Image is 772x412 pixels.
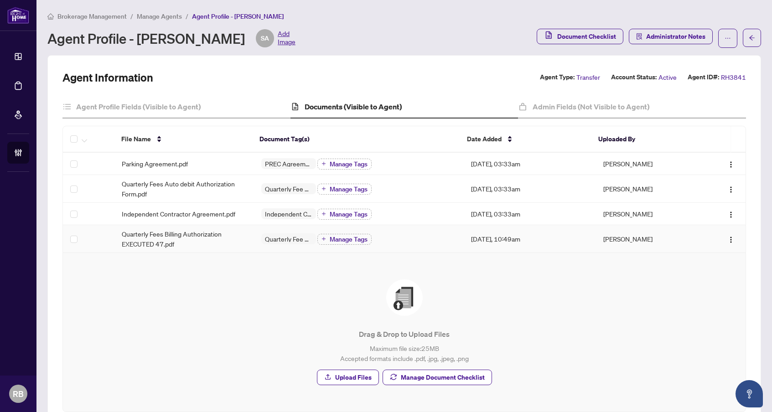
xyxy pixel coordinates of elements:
[727,211,735,218] img: Logo
[464,175,596,203] td: [DATE], 03:33am
[749,35,755,41] span: arrow-left
[724,206,738,221] button: Logo
[137,12,182,21] span: Manage Agents
[383,370,492,385] button: Manage Document Checklist
[596,203,701,225] td: [PERSON_NAME]
[658,72,677,82] span: Active
[540,72,575,82] label: Agent Type:
[330,211,368,217] span: Manage Tags
[629,29,713,44] button: Administrator Notes
[261,185,316,192] span: Quarterly Fee Auto-Debit Authorization
[591,126,694,153] th: Uploaded By
[121,134,151,144] span: File Name
[721,72,746,82] span: RH3841
[576,72,600,82] span: Transfer
[192,12,284,21] span: Agent Profile - [PERSON_NAME]
[305,101,402,112] h4: Documents (Visible to Agent)
[646,29,705,44] span: Administrator Notes
[252,126,460,153] th: Document Tag(s)
[727,236,735,243] img: Logo
[386,279,423,316] img: File Upload
[330,186,368,192] span: Manage Tags
[261,236,316,242] span: Quarterly Fee Auto-Debit Authorization
[724,156,738,171] button: Logo
[261,160,316,167] span: PREC Agreement
[317,159,372,170] button: Manage Tags
[261,33,269,43] span: SA
[330,236,368,242] span: Manage Tags
[47,29,295,47] div: Agent Profile - [PERSON_NAME]
[533,101,649,112] h4: Admin Fields (Not Visible to Agent)
[47,13,54,20] span: home
[724,232,738,246] button: Logo
[122,209,235,219] span: Independent Contractor Agreement.pdf
[321,186,326,191] span: plus
[636,33,642,40] span: solution
[74,264,735,401] span: File UploadDrag & Drop to Upload FilesMaximum file size:25MBAccepted formats include .pdf, .jpg, ...
[596,175,701,203] td: [PERSON_NAME]
[317,370,379,385] button: Upload Files
[460,126,591,153] th: Date Added
[596,153,701,175] td: [PERSON_NAME]
[611,72,657,82] label: Account Status:
[321,161,326,166] span: plus
[317,184,372,195] button: Manage Tags
[557,29,616,44] span: Document Checklist
[317,234,372,245] button: Manage Tags
[335,370,372,385] span: Upload Files
[81,343,727,363] p: Maximum file size: 25 MB Accepted formats include .pdf, .jpg, .jpeg, .png
[464,153,596,175] td: [DATE], 03:33am
[261,211,316,217] span: Independent Contractor Agreement
[464,225,596,253] td: [DATE], 10:49am
[596,225,701,253] td: [PERSON_NAME]
[321,237,326,241] span: plus
[114,126,252,153] th: File Name
[688,72,719,82] label: Agent ID#:
[727,186,735,193] img: Logo
[321,211,326,216] span: plus
[467,134,502,144] span: Date Added
[186,11,188,21] li: /
[76,101,201,112] h4: Agent Profile Fields (Visible to Agent)
[62,70,153,85] h2: Agent Information
[401,370,485,385] span: Manage Document Checklist
[317,209,372,220] button: Manage Tags
[725,35,731,41] span: ellipsis
[81,329,727,340] p: Drag & Drop to Upload Files
[13,387,24,400] span: RB
[122,179,247,199] span: Quarterly Fees Auto debit Authorization Form.pdf
[736,380,763,407] button: Open asap
[7,7,29,24] img: logo
[57,12,127,21] span: Brokerage Management
[122,159,188,169] span: Parking Agreement.pdf
[727,161,735,168] img: Logo
[724,181,738,196] button: Logo
[130,11,133,21] li: /
[464,203,596,225] td: [DATE], 03:33am
[278,29,295,47] span: Add Image
[122,229,247,249] span: Quarterly Fees Billing Authorization EXECUTED 47.pdf
[330,161,368,167] span: Manage Tags
[537,29,623,44] button: Document Checklist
